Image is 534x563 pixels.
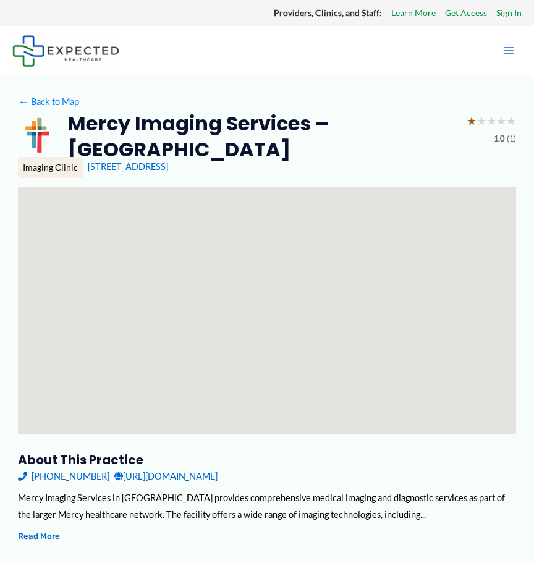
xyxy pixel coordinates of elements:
a: Sign In [496,5,522,21]
strong: Providers, Clinics, and Staff: [274,7,382,18]
h2: Mercy Imaging Services – [GEOGRAPHIC_DATA] [67,111,457,162]
a: [URL][DOMAIN_NAME] [114,468,218,485]
div: Mercy Imaging Services in [GEOGRAPHIC_DATA] provides comprehensive medical imaging and diagnostic... [18,489,516,523]
span: ★ [496,111,506,132]
span: 1.0 [494,132,504,146]
button: Main menu toggle [496,38,522,64]
a: ←Back to Map [18,93,79,110]
h3: About this practice [18,452,516,468]
span: ★ [477,111,486,132]
a: [STREET_ADDRESS] [88,161,168,172]
button: Read More [18,529,60,543]
img: Expected Healthcare Logo - side, dark font, small [12,35,119,67]
a: Learn More [391,5,436,21]
span: ★ [486,111,496,132]
a: Get Access [445,5,487,21]
a: [PHONE_NUMBER] [18,468,109,485]
span: ← [18,96,29,108]
span: (1) [507,132,516,146]
span: ★ [467,111,477,132]
span: ★ [506,111,516,132]
div: Imaging Clinic [18,157,83,178]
